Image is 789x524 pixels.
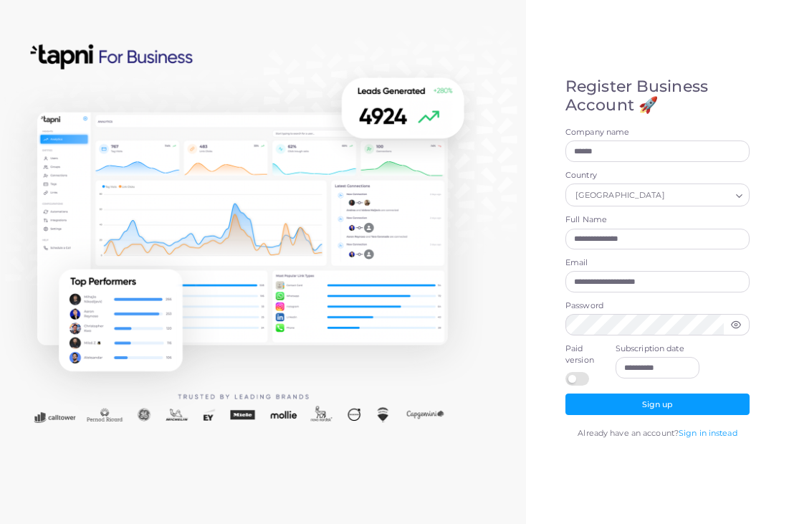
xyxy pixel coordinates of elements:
label: Subscription date [616,343,700,355]
a: Sign in instead [679,428,737,438]
label: Paid version [565,343,600,366]
span: Already have an account? [578,428,679,438]
button: Sign up [565,394,750,415]
label: Company name [565,127,750,138]
label: Password [565,300,750,312]
label: Country [565,170,750,181]
input: Search for option [668,188,730,204]
span: [GEOGRAPHIC_DATA] [573,189,666,204]
h4: Register Business Account 🚀 [565,77,750,115]
label: Full Name [565,214,750,226]
label: Email [565,257,750,269]
div: Search for option [565,184,750,206]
